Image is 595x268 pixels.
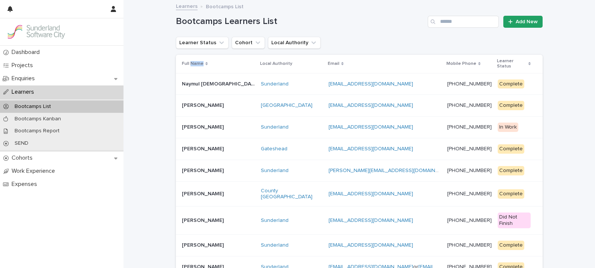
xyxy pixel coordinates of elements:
tr: [PERSON_NAME][PERSON_NAME] Sunderland [EMAIL_ADDRESS][DOMAIN_NAME] [PHONE_NUMBER] In Work [176,117,543,138]
a: [EMAIL_ADDRESS][DOMAIN_NAME] [329,81,413,87]
a: [EMAIL_ADDRESS][DOMAIN_NAME] [329,103,413,108]
tr: [PERSON_NAME][PERSON_NAME] County [GEOGRAPHIC_DATA] [EMAIL_ADDRESS][DOMAIN_NAME] [PHONE_NUMBER] C... [176,181,543,207]
p: Bootcamps List [9,103,57,110]
div: Did Not Finish [498,213,531,228]
a: [PHONE_NUMBER] [447,168,492,173]
a: [GEOGRAPHIC_DATA] [261,102,312,109]
p: [PERSON_NAME] [182,216,225,224]
p: Naymul [DEMOGRAPHIC_DATA] [182,79,256,87]
a: [PHONE_NUMBER] [447,124,492,130]
button: Cohort [232,37,265,49]
a: [PERSON_NAME][EMAIL_ADDRESS][DOMAIN_NAME] [329,168,454,173]
div: In Work [498,123,518,132]
input: Search [428,16,499,28]
p: Learner Status [497,57,527,71]
tr: [PERSON_NAME][PERSON_NAME] Gateshead [EMAIL_ADDRESS][DOMAIN_NAME] [PHONE_NUMBER] Complete [176,138,543,160]
p: Work Experience [9,168,61,175]
a: Learners [176,1,198,10]
div: Complete [498,241,524,250]
a: Gateshead [261,146,287,152]
a: [EMAIL_ADDRESS][DOMAIN_NAME] [329,218,413,223]
p: Full Name [182,60,204,68]
p: Enquiries [9,75,41,82]
a: [PHONE_NUMBER] [447,146,492,151]
button: Local Authority [268,37,321,49]
p: Cohorts [9,154,39,162]
a: Sunderland [261,242,289,249]
p: [PERSON_NAME] [182,144,225,152]
a: Sunderland [261,217,289,224]
p: Bootcamps List [206,2,244,10]
button: Learner Status [176,37,229,49]
p: Bootcamps Report [9,128,65,134]
p: [PERSON_NAME] [182,123,225,130]
a: [EMAIL_ADDRESS][DOMAIN_NAME] [329,191,413,196]
a: [PHONE_NUMBER] [447,81,492,87]
a: Sunderland [261,168,289,174]
a: Sunderland [261,81,289,87]
p: Bootcamps Kanban [9,116,67,122]
tr: [PERSON_NAME][PERSON_NAME] [GEOGRAPHIC_DATA] [EMAIL_ADDRESS][DOMAIN_NAME] [PHONE_NUMBER] Complete [176,95,543,117]
span: Add New [516,19,538,24]
h1: Bootcamps Learners List [176,16,425,27]
tr: Naymul [DEMOGRAPHIC_DATA]Naymul [DEMOGRAPHIC_DATA] Sunderland [EMAIL_ADDRESS][DOMAIN_NAME] [PHONE... [176,73,543,95]
tr: [PERSON_NAME][PERSON_NAME] Sunderland [PERSON_NAME][EMAIL_ADDRESS][DOMAIN_NAME] [PHONE_NUMBER] Co... [176,160,543,181]
a: [PHONE_NUMBER] [447,218,492,223]
p: Dashboard [9,49,46,56]
p: Local Authority [260,60,292,68]
p: Learners [9,88,40,96]
div: Complete [498,166,524,175]
a: [PHONE_NUMBER] [447,243,492,248]
p: [PERSON_NAME] [182,241,225,249]
a: Add New [503,16,543,28]
p: Projects [9,62,39,69]
p: [PERSON_NAME] [182,189,225,197]
a: [PHONE_NUMBER] [447,191,492,196]
p: [PERSON_NAME] [182,101,225,109]
tr: [PERSON_NAME][PERSON_NAME] Sunderland [EMAIL_ADDRESS][DOMAIN_NAME] [PHONE_NUMBER] Did Not Finish [176,207,543,235]
div: Complete [498,144,524,154]
div: Complete [498,79,524,89]
p: SEND [9,140,34,147]
a: [EMAIL_ADDRESS][DOMAIN_NAME] [329,124,413,130]
p: Mobile Phone [446,60,476,68]
div: Complete [498,101,524,110]
p: [PERSON_NAME] [182,166,225,174]
p: Expenses [9,181,43,188]
a: [EMAIL_ADDRESS][DOMAIN_NAME] [329,146,413,151]
a: Sunderland [261,124,289,130]
a: [EMAIL_ADDRESS][DOMAIN_NAME] [329,243,413,248]
a: County [GEOGRAPHIC_DATA] [261,188,323,201]
p: Email [328,60,339,68]
tr: [PERSON_NAME][PERSON_NAME] Sunderland [EMAIL_ADDRESS][DOMAIN_NAME] [PHONE_NUMBER] Complete [176,234,543,256]
img: GVzBcg19RCOYju8xzymn [6,24,66,39]
a: [PHONE_NUMBER] [447,103,492,108]
div: Complete [498,189,524,199]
